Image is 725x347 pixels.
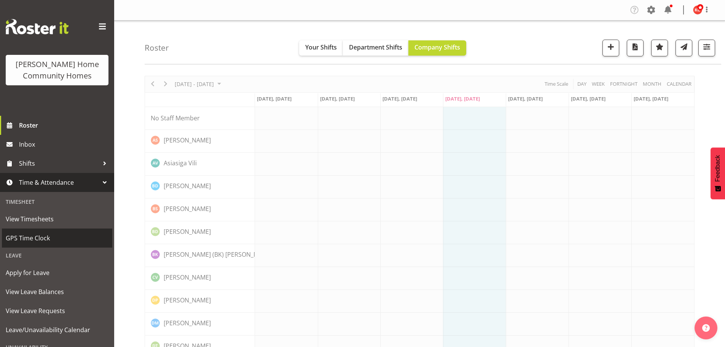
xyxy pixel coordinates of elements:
span: Shifts [19,158,99,169]
button: Highlight an important date within the roster. [651,40,668,56]
button: Send a list of all shifts for the selected filtered period to all rostered employees. [676,40,692,56]
span: GPS Time Clock [6,232,108,244]
span: Company Shifts [414,43,460,51]
span: Roster [19,120,110,131]
h4: Roster [145,43,169,52]
a: View Leave Requests [2,301,112,320]
a: Leave/Unavailability Calendar [2,320,112,339]
span: Time & Attendance [19,177,99,188]
img: kirsty-crossley8517.jpg [693,5,702,14]
a: GPS Time Clock [2,229,112,248]
button: Filter Shifts [698,40,715,56]
span: Department Shifts [349,43,402,51]
button: Add a new shift [602,40,619,56]
div: Timesheet [2,194,112,209]
span: View Leave Balances [6,286,108,297]
span: Your Shifts [305,43,337,51]
button: Your Shifts [299,40,343,56]
div: Leave [2,248,112,263]
span: Apply for Leave [6,267,108,278]
span: Inbox [19,139,110,150]
div: [PERSON_NAME] Home Community Homes [13,59,101,82]
img: help-xxl-2.png [702,324,710,332]
a: View Leave Balances [2,282,112,301]
a: Apply for Leave [2,263,112,282]
button: Company Shifts [408,40,466,56]
a: View Timesheets [2,209,112,229]
button: Feedback - Show survey [711,147,725,199]
span: Leave/Unavailability Calendar [6,324,108,336]
button: Download a PDF of the roster according to the set date range. [627,40,644,56]
span: Feedback [714,155,721,182]
span: View Leave Requests [6,305,108,317]
button: Department Shifts [343,40,408,56]
img: Rosterit website logo [6,19,69,34]
span: View Timesheets [6,213,108,225]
